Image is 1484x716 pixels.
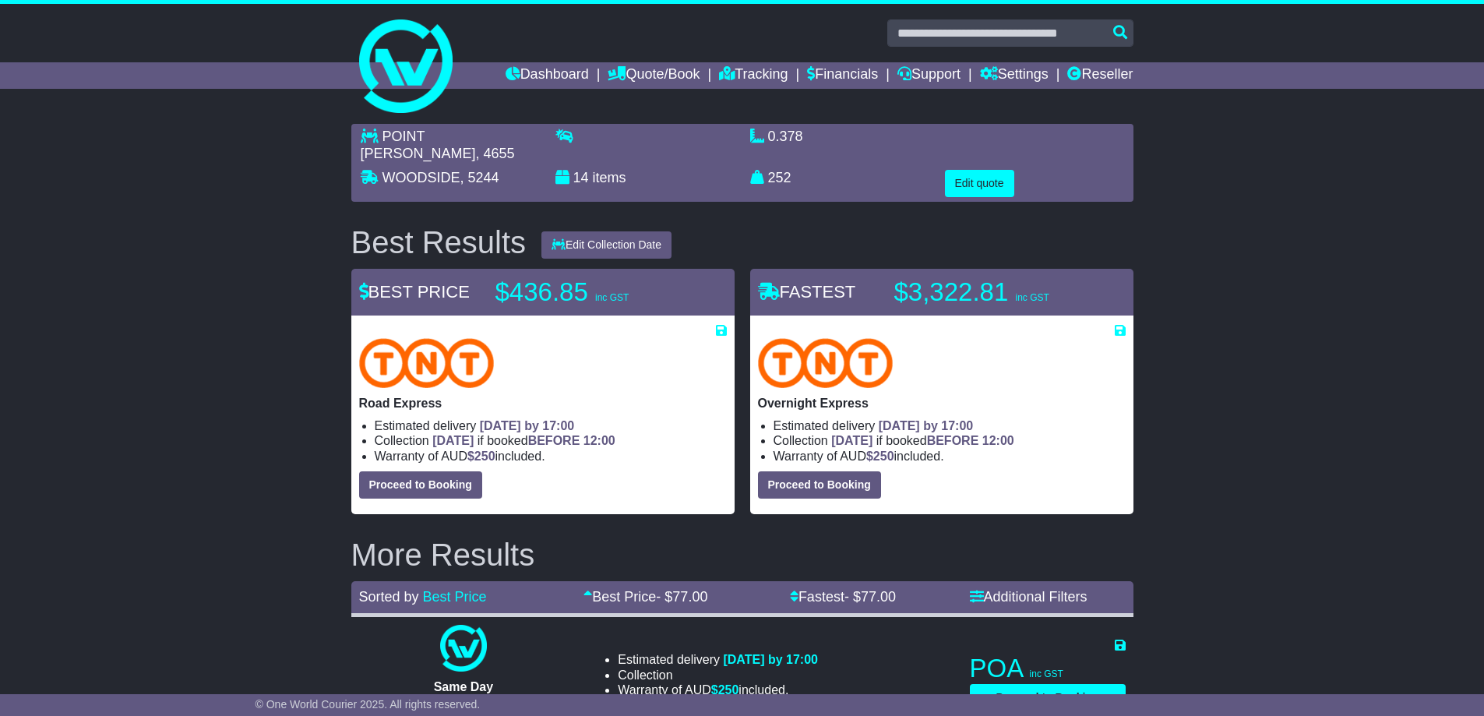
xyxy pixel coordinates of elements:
[945,170,1014,197] button: Edit quote
[256,698,481,711] span: © One World Courier 2025. All rights reserved.
[758,396,1126,411] p: Overnight Express
[595,292,629,303] span: inc GST
[474,450,495,463] span: 250
[359,338,495,388] img: TNT Domestic: Road Express
[541,231,672,259] button: Edit Collection Date
[879,419,974,432] span: [DATE] by 17:00
[656,589,707,605] span: - $
[440,625,487,672] img: One World Courier: Same Day Nationwide(quotes take 0.5-1 hour)
[718,683,739,697] span: 250
[583,589,707,605] a: Best Price- $77.00
[1015,292,1049,303] span: inc GST
[460,170,499,185] span: , 5244
[774,449,1126,464] li: Warranty of AUD included.
[467,450,495,463] span: $
[758,338,894,388] img: TNT Domestic: Overnight Express
[618,682,818,697] li: Warranty of AUD included.
[432,434,474,447] span: [DATE]
[970,684,1126,711] button: Proceed to Booking
[873,450,894,463] span: 250
[758,282,856,302] span: FASTEST
[476,146,515,161] span: , 4655
[618,652,818,667] li: Estimated delivery
[382,170,460,185] span: WOODSIDE
[774,433,1126,448] li: Collection
[432,434,615,447] span: if booked
[375,433,727,448] li: Collection
[711,683,739,697] span: $
[768,170,791,185] span: 252
[351,538,1133,572] h2: More Results
[618,668,818,682] li: Collection
[980,62,1049,89] a: Settings
[831,434,872,447] span: [DATE]
[375,418,727,433] li: Estimated delivery
[506,62,589,89] a: Dashboard
[897,62,961,89] a: Support
[423,589,487,605] a: Best Price
[344,225,534,259] div: Best Results
[375,449,727,464] li: Warranty of AUD included.
[359,471,482,499] button: Proceed to Booking
[774,418,1126,433] li: Estimated delivery
[861,589,896,605] span: 77.00
[1067,62,1133,89] a: Reseller
[866,450,894,463] span: $
[593,170,626,185] span: items
[359,282,470,302] span: BEST PRICE
[608,62,700,89] a: Quote/Book
[831,434,1013,447] span: if booked
[927,434,979,447] span: BEFORE
[790,589,896,605] a: Fastest- $77.00
[758,471,881,499] button: Proceed to Booking
[768,129,803,144] span: 0.378
[970,653,1126,684] p: POA
[359,396,727,411] p: Road Express
[1030,668,1063,679] span: inc GST
[719,62,788,89] a: Tracking
[359,589,419,605] span: Sorted by
[982,434,1014,447] span: 12:00
[361,129,476,161] span: POINT [PERSON_NAME]
[495,277,690,308] p: $436.85
[894,277,1089,308] p: $3,322.81
[844,589,896,605] span: - $
[480,419,575,432] span: [DATE] by 17:00
[573,170,589,185] span: 14
[970,589,1087,605] a: Additional Filters
[723,653,818,666] span: [DATE] by 17:00
[807,62,878,89] a: Financials
[672,589,707,605] span: 77.00
[583,434,615,447] span: 12:00
[528,434,580,447] span: BEFORE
